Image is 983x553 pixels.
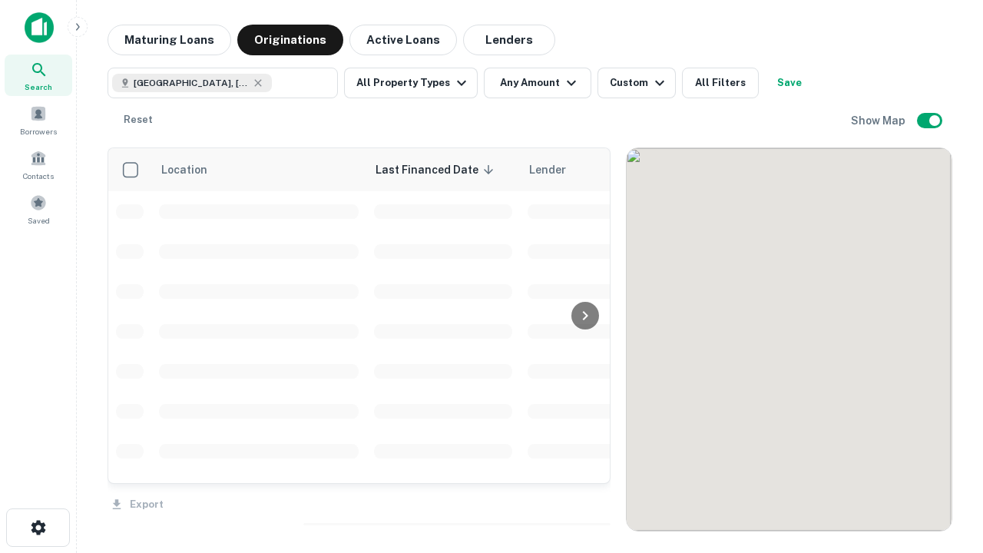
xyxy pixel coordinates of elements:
button: Lenders [463,25,555,55]
button: All Property Types [344,68,478,98]
span: Saved [28,214,50,227]
a: Borrowers [5,99,72,141]
span: Lender [529,161,566,179]
button: Custom [597,68,676,98]
span: Search [25,81,52,93]
button: All Filters [682,68,759,98]
button: Reset [114,104,163,135]
span: Contacts [23,170,54,182]
th: Last Financed Date [366,148,520,191]
a: Saved [5,188,72,230]
button: Originations [237,25,343,55]
button: Active Loans [349,25,457,55]
button: Maturing Loans [108,25,231,55]
a: Search [5,55,72,96]
button: Any Amount [484,68,591,98]
div: Custom [610,74,669,92]
img: capitalize-icon.png [25,12,54,43]
iframe: Chat Widget [906,381,983,455]
span: [GEOGRAPHIC_DATA], [GEOGRAPHIC_DATA] [134,76,249,90]
span: Borrowers [20,125,57,137]
span: Location [161,161,227,179]
span: Last Financed Date [376,161,498,179]
div: 0 0 [627,148,952,531]
th: Location [151,148,366,191]
a: Contacts [5,144,72,185]
h6: Show Map [851,112,908,129]
button: Save your search to get updates of matches that match your search criteria. [765,68,814,98]
th: Lender [520,148,766,191]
